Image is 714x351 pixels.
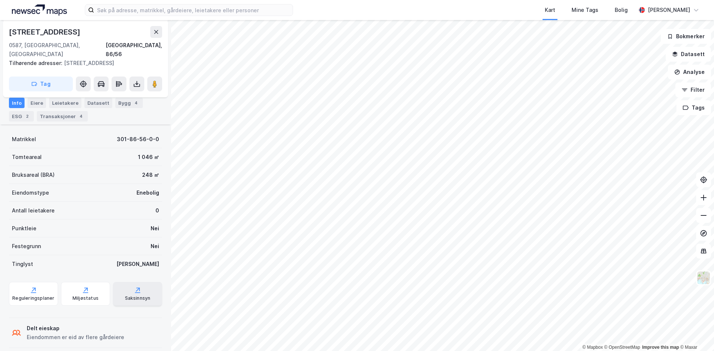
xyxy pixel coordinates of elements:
button: Tag [9,77,73,91]
div: [PERSON_NAME] [648,6,690,14]
button: Tags [676,100,711,115]
div: Tomteareal [12,153,42,162]
div: [GEOGRAPHIC_DATA], 86/56 [106,41,162,59]
input: Søk på adresse, matrikkel, gårdeiere, leietakere eller personer [94,4,293,16]
button: Datasett [666,47,711,62]
div: 4 [132,99,140,107]
div: 248 ㎡ [142,170,159,179]
div: Tinglyst [12,260,33,269]
div: 301-86-56-0-0 [117,135,159,144]
a: Improve this map [642,345,679,350]
div: 0587, [GEOGRAPHIC_DATA], [GEOGRAPHIC_DATA] [9,41,106,59]
div: Bolig [615,6,628,14]
div: Miljøstatus [73,295,99,301]
div: Saksinnsyn [125,295,151,301]
div: Matrikkel [12,135,36,144]
div: Eiere [28,98,46,108]
div: Bruksareal (BRA) [12,170,55,179]
div: Antall leietakere [12,206,55,215]
div: Datasett [84,98,112,108]
div: [STREET_ADDRESS] [9,59,156,68]
div: 0 [155,206,159,215]
div: Nei [151,242,159,251]
div: Nei [151,224,159,233]
a: Mapbox [582,345,603,350]
div: Enebolig [136,188,159,197]
div: Kontrollprogram for chat [677,315,714,351]
div: Transaksjoner [37,111,88,121]
button: Bokmerker [661,29,711,44]
div: Delt eieskap [27,324,124,333]
img: logo.a4113a55bc3d86da70a041830d287a7e.svg [12,4,67,16]
div: 4 [77,113,85,120]
div: ESG [9,111,34,121]
div: Info [9,98,25,108]
div: Punktleie [12,224,36,233]
span: Tilhørende adresser: [9,60,64,66]
div: [PERSON_NAME] [116,260,159,269]
div: Bygg [115,98,143,108]
div: Festegrunn [12,242,41,251]
div: 1 046 ㎡ [138,153,159,162]
button: Analyse [668,65,711,79]
div: Eiendomstype [12,188,49,197]
div: Kart [545,6,555,14]
div: Leietakere [49,98,81,108]
iframe: Chat Widget [677,315,714,351]
button: Filter [675,82,711,97]
div: [STREET_ADDRESS] [9,26,82,38]
a: OpenStreetMap [604,345,640,350]
div: Reguleringsplaner [12,295,54,301]
div: 2 [23,113,31,120]
div: Eiendommen er eid av flere gårdeiere [27,333,124,342]
img: Z [697,271,711,285]
div: Mine Tags [572,6,598,14]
